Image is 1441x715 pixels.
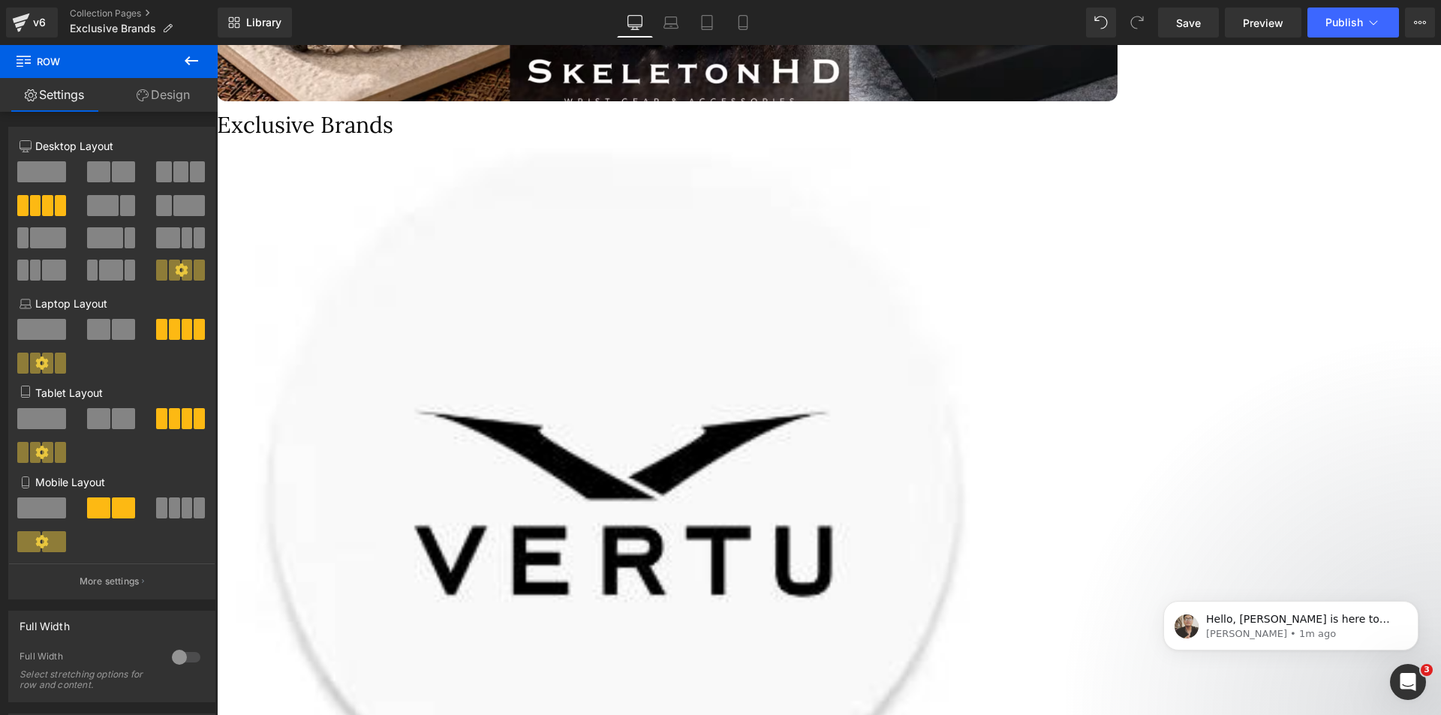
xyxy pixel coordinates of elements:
button: More settings [9,563,215,599]
a: Collection Pages [70,8,218,20]
p: Tablet Layout [20,385,204,401]
p: More settings [80,575,140,588]
a: Laptop [653,8,689,38]
a: Desktop [617,8,653,38]
div: Select stretching options for row and content. [20,669,155,690]
div: v6 [30,13,49,32]
span: Library [246,16,281,29]
iframe: To enrich screen reader interactions, please activate Accessibility in Grammarly extension settings [217,45,1441,715]
button: Publish [1307,8,1399,38]
p: Desktop Layout [20,138,204,154]
p: Mobile Layout [20,474,204,490]
div: Full Width [20,611,70,632]
span: Preview [1243,15,1283,31]
span: Save [1176,15,1201,31]
button: More [1405,8,1435,38]
a: Preview [1225,8,1301,38]
span: Row [15,45,165,78]
a: v6 [6,8,58,38]
a: Design [109,78,218,112]
a: Mobile [725,8,761,38]
button: Undo [1086,8,1116,38]
span: Publish [1325,17,1363,29]
div: Full Width [20,650,157,666]
span: Exclusive Brands [70,23,156,35]
span: Hello, [PERSON_NAME] is here to support the case. I appreciate your patience in waiting for us. P... [65,44,250,130]
button: Redo [1122,8,1152,38]
p: Laptop Layout [20,296,204,311]
span: 3 [1421,664,1433,676]
a: New Library [218,8,292,38]
a: Tablet [689,8,725,38]
iframe: Intercom live chat [1390,664,1426,700]
iframe: Intercom notifications message [1141,569,1441,674]
p: Message from Ken, sent 1m ago [65,58,259,71]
